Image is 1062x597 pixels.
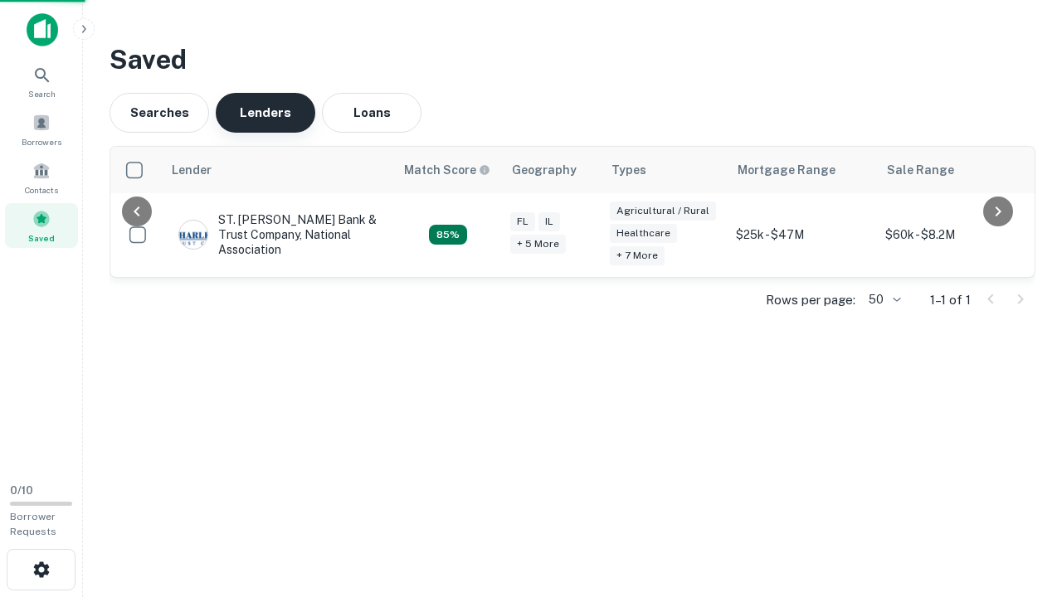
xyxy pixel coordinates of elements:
[179,221,207,249] img: picture
[930,290,971,310] p: 1–1 of 1
[611,160,646,180] div: Types
[429,225,467,245] div: Capitalize uses an advanced AI algorithm to match your search with the best lender. The match sco...
[162,147,394,193] th: Lender
[610,246,665,265] div: + 7 more
[877,147,1026,193] th: Sale Range
[5,59,78,104] a: Search
[538,212,560,231] div: IL
[887,160,954,180] div: Sale Range
[27,13,58,46] img: capitalize-icon.png
[602,147,728,193] th: Types
[404,161,487,179] h6: Match Score
[728,193,877,277] td: $25k - $47M
[5,155,78,200] a: Contacts
[25,183,58,197] span: Contacts
[110,93,209,133] button: Searches
[862,288,904,312] div: 50
[5,203,78,248] a: Saved
[322,93,421,133] button: Loans
[5,107,78,152] a: Borrowers
[28,231,55,245] span: Saved
[178,212,378,258] div: ST. [PERSON_NAME] Bank & Trust Company, National Association
[766,290,855,310] p: Rows per page:
[394,147,502,193] th: Capitalize uses an advanced AI algorithm to match your search with the best lender. The match sco...
[728,147,877,193] th: Mortgage Range
[10,484,33,497] span: 0 / 10
[738,160,835,180] div: Mortgage Range
[22,135,61,148] span: Borrowers
[172,160,212,180] div: Lender
[28,87,56,100] span: Search
[877,193,1026,277] td: $60k - $8.2M
[610,201,716,221] div: Agricultural / Rural
[502,147,602,193] th: Geography
[610,224,677,243] div: Healthcare
[512,160,577,180] div: Geography
[510,212,535,231] div: FL
[10,511,56,537] span: Borrower Requests
[510,235,566,254] div: + 5 more
[216,93,315,133] button: Lenders
[110,40,1035,80] h3: Saved
[979,464,1062,544] iframe: Chat Widget
[404,161,490,179] div: Capitalize uses an advanced AI algorithm to match your search with the best lender. The match sco...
